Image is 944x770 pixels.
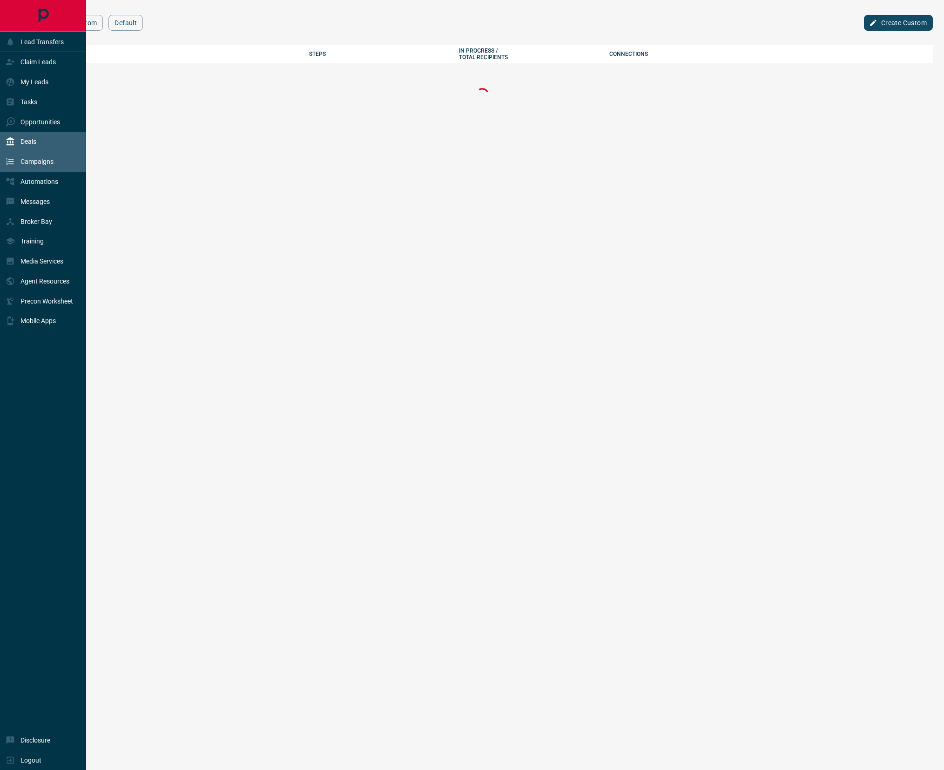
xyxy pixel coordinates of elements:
[864,15,933,31] button: Create Custom
[108,15,143,31] button: Default
[473,86,492,106] div: Loading
[302,45,452,63] th: Steps
[753,45,933,63] th: actions
[32,45,302,63] th: Campaign
[452,45,602,63] th: In Progress / Total Recipients
[602,45,753,63] th: Connections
